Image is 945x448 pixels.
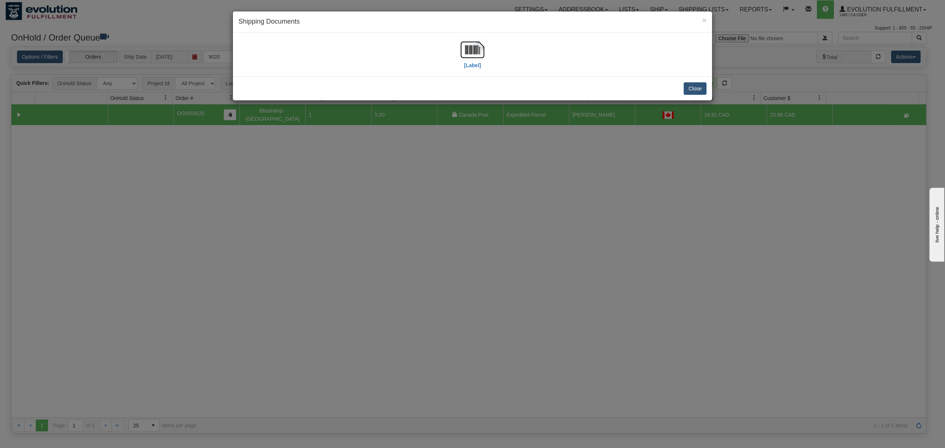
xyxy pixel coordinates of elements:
span: × [702,16,707,24]
button: Close [702,16,707,24]
button: Close [684,82,707,95]
iframe: chat widget [928,186,944,262]
h4: Shipping Documents [238,17,707,27]
img: barcode.jpg [461,38,484,62]
div: live help - online [6,6,68,12]
a: [Label] [461,46,484,68]
label: [Label] [464,62,481,69]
